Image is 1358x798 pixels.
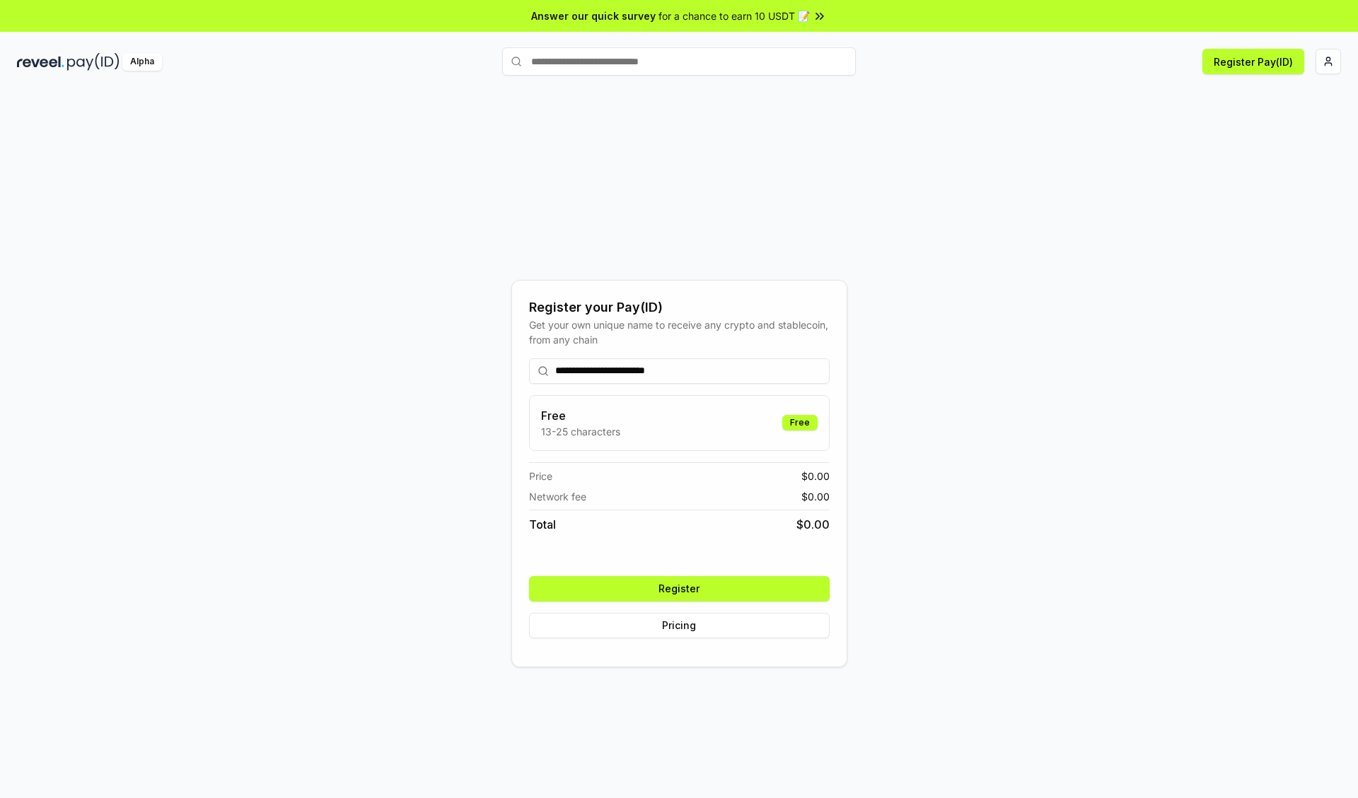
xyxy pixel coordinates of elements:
[529,516,556,533] span: Total
[658,8,810,23] span: for a chance to earn 10 USDT 📝
[529,317,830,347] div: Get your own unique name to receive any crypto and stablecoin, from any chain
[529,613,830,638] button: Pricing
[67,53,120,71] img: pay_id
[1202,49,1304,74] button: Register Pay(ID)
[122,53,162,71] div: Alpha
[801,489,830,504] span: $ 0.00
[782,415,818,430] div: Free
[531,8,656,23] span: Answer our quick survey
[529,298,830,317] div: Register your Pay(ID)
[529,469,552,483] span: Price
[17,53,64,71] img: reveel_dark
[529,576,830,602] button: Register
[529,489,586,504] span: Network fee
[801,469,830,483] span: $ 0.00
[541,424,620,439] p: 13-25 characters
[796,516,830,533] span: $ 0.00
[541,407,620,424] h3: Free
